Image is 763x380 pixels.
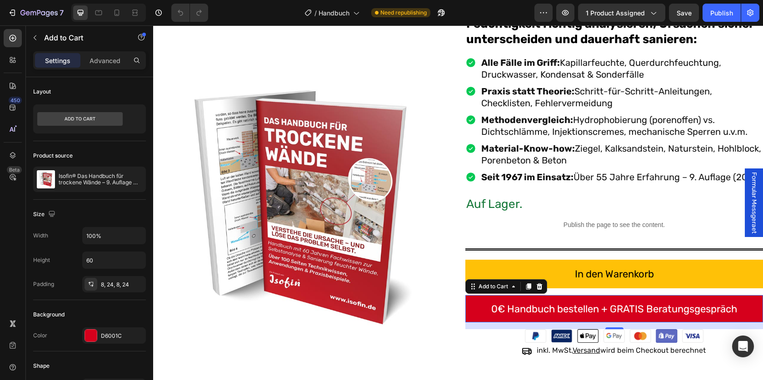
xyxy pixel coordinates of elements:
h2: Auf Lager. [312,170,610,188]
span: Save [677,9,692,17]
div: 450 [9,97,22,104]
p: Schritt-für-Schritt-Anleitungen, Checklisten, Fehlervermeidung [328,60,608,84]
strong: Material-Know-how: [328,118,422,128]
div: Background [33,311,65,319]
p: Advanced [90,56,120,65]
div: Publish [710,8,733,18]
strong: Methodenvergleich: [328,89,420,100]
div: Padding [33,280,54,288]
img: product feature img [37,170,55,188]
div: Undo/Redo [171,4,208,22]
div: Width [33,232,48,240]
div: Shape [33,362,50,370]
iframe: Design area [153,25,763,380]
button: 1 product assigned [578,4,665,22]
div: Color [33,331,47,340]
span: / [314,8,317,18]
p: Über 55 Jahre Erfahrung – 9. Auflage (2025) [328,146,608,158]
div: Beta [7,166,22,173]
p: 7 [60,7,64,18]
input: Auto [83,227,145,244]
div: 0€ Handbuch bestellen + GRATIS Beratungsgespräch [338,275,584,293]
div: Layout [33,88,51,96]
button: 7 [4,4,68,22]
div: In den Warenkorb [422,240,501,258]
strong: Praxis statt Theorie: [328,60,421,71]
p: Settings [45,56,70,65]
p: Add to Cart [44,32,121,43]
div: Size [33,208,57,221]
p: Hydrophobierung (porenoffen) vs. Dichtschlämme, Injektionscremes, mechanische Sperren u.v.m. [328,89,608,112]
img: gempages_549688892727493681-00b701dd-9feb-4151-9cbe-20beb639a1de.png [372,304,550,317]
div: Product source [33,152,73,160]
input: Auto [83,252,145,268]
a: Versand [419,321,447,329]
p: Ziegel, Kalksandstein, Naturstein, Hohlblock, Porenbeton & Beton [328,117,608,141]
span: Formular Messgeraet [596,147,605,208]
p: Publish the page to see the content. [312,195,610,204]
div: 8, 24, 8, 24 [101,281,144,289]
div: Add to Cart [324,257,357,265]
span: 1 product assigned [586,8,645,18]
div: Open Intercom Messenger [732,336,754,357]
p: inkl. MwSt. wird beim Checkout berechnet [384,319,553,332]
span: Handbuch [319,8,349,18]
button: In den Warenkorb [312,234,610,263]
div: D6001C [101,332,144,340]
p: Kapillarfeuchte, Querdurchfeuchtung, Druckwasser, Kondensat & Sonderfälle [328,31,608,55]
strong: Alle Fälle im Griff: [328,32,407,43]
div: Height [33,256,50,264]
button: 0€ Handbuch bestellen + GRATIS Beratungsgespräch [312,270,610,297]
button: Save [669,4,699,22]
span: Need republishing [380,9,427,17]
p: Isofin® Das Handbuch für trockene Wände – 9. Auflage (2025) [59,173,142,186]
strong: Seit 1967 im Einsatz: [328,146,420,157]
button: Publish [703,4,741,22]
